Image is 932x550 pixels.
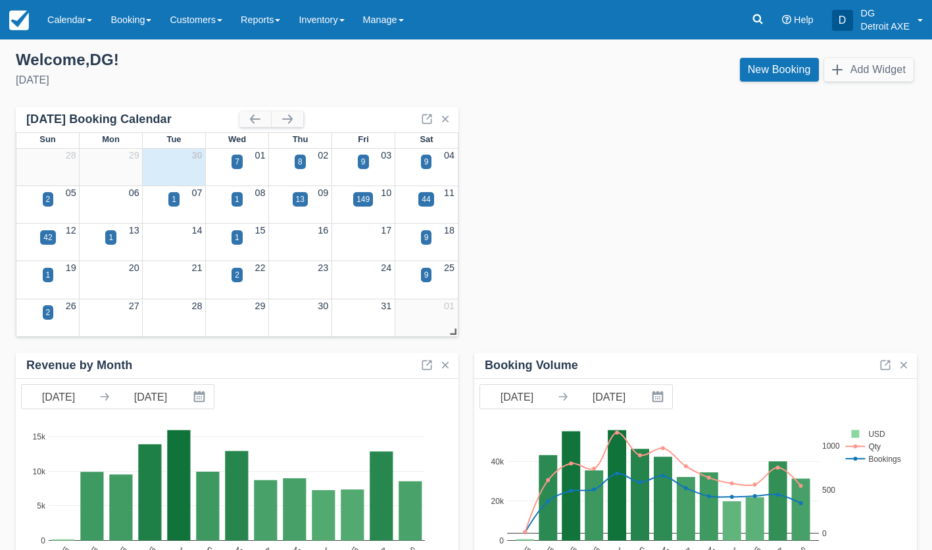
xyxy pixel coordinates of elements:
[114,385,187,409] input: End Date
[192,262,203,273] a: 21
[861,20,910,33] p: Detroit AXE
[66,150,76,161] a: 28
[296,193,305,205] div: 13
[646,385,672,409] button: Interact with the calendar and add the check-in date for your trip.
[420,134,433,144] span: Sat
[235,269,239,281] div: 2
[824,58,914,82] button: Add Widget
[46,307,51,318] div: 2
[43,232,52,243] div: 42
[424,232,429,243] div: 9
[381,225,391,236] a: 17
[318,150,328,161] a: 02
[172,193,176,205] div: 1
[66,301,76,311] a: 26
[293,134,308,144] span: Thu
[318,262,328,273] a: 23
[129,225,139,236] a: 13
[192,187,203,198] a: 07
[782,15,791,24] i: Help
[318,301,328,311] a: 30
[235,193,239,205] div: 1
[381,187,391,198] a: 10
[298,156,303,168] div: 8
[16,72,456,88] div: [DATE]
[235,232,239,243] div: 1
[129,262,139,273] a: 20
[192,301,203,311] a: 28
[356,193,370,205] div: 149
[424,156,429,168] div: 9
[361,156,366,168] div: 9
[424,269,429,281] div: 9
[26,358,132,373] div: Revenue by Month
[129,187,139,198] a: 06
[46,193,51,205] div: 2
[381,301,391,311] a: 31
[66,262,76,273] a: 19
[39,134,55,144] span: Sun
[166,134,181,144] span: Tue
[192,225,203,236] a: 14
[102,134,120,144] span: Mon
[66,187,76,198] a: 05
[129,150,139,161] a: 29
[358,134,369,144] span: Fri
[255,225,265,236] a: 15
[22,385,95,409] input: Start Date
[235,156,239,168] div: 7
[444,150,454,161] a: 04
[444,262,454,273] a: 25
[318,225,328,236] a: 16
[381,150,391,161] a: 03
[255,150,265,161] a: 01
[46,269,51,281] div: 1
[26,112,239,127] div: [DATE] Booking Calendar
[861,7,910,20] p: DG
[187,385,214,409] button: Interact with the calendar and add the check-in date for your trip.
[16,50,456,70] div: Welcome , DG !
[255,187,265,198] a: 08
[444,301,454,311] a: 01
[381,262,391,273] a: 24
[228,134,246,144] span: Wed
[422,193,430,205] div: 44
[66,225,76,236] a: 12
[572,385,646,409] input: End Date
[255,301,265,311] a: 29
[192,150,203,161] a: 30
[9,11,29,30] img: checkfront-main-nav-mini-logo.png
[255,262,265,273] a: 22
[444,187,454,198] a: 11
[444,225,454,236] a: 18
[832,10,853,31] div: D
[129,301,139,311] a: 27
[318,187,328,198] a: 09
[109,232,113,243] div: 1
[480,385,554,409] input: Start Date
[485,358,578,373] div: Booking Volume
[794,14,814,25] span: Help
[740,58,819,82] a: New Booking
